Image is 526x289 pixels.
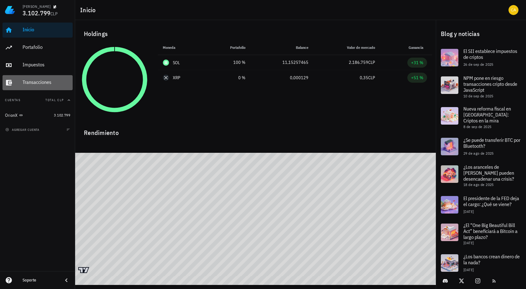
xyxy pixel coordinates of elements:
[463,222,518,240] span: ¿El “One Big Beautiful Bill Act” beneficiará a Bitcoin a largo plazo?
[173,59,180,66] div: SOL
[463,106,511,124] span: Nueva reforma fiscal en [GEOGRAPHIC_DATA]: Criptos en la mira
[463,94,493,98] span: 10 de sep de 2025
[50,11,58,17] span: CLP
[23,27,70,33] div: Inicio
[349,59,368,65] span: 2.186.759
[436,191,526,219] a: El presidente de la FED deja el cargo: ¿Qué se viene? [DATE]
[80,5,98,15] h1: Inicio
[411,75,423,81] div: +51 %
[436,71,526,102] a: NPM pone en riesgo transacciones cripto desde JavaScript 10 de sep de 2025
[7,128,39,132] span: agregar cuenta
[3,58,73,73] a: Impuestos
[436,133,526,160] a: ¿Se puede transferir BTC por Bluetooth? 29 de ago de 2025
[463,48,517,60] span: El SII establece impuestos de criptos
[463,124,491,129] span: 8 de sep de 2025
[463,62,493,67] span: 26 de sep de 2025
[463,137,520,149] span: ¿Se puede transferir BTC por Bluetooth?
[463,182,494,187] span: 18 de ago de 2025
[436,219,526,249] a: ¿El “One Big Beautiful Bill Act” beneficiará a Bitcoin a largo plazo? [DATE]
[45,98,64,102] span: Total CLP
[78,267,89,273] a: Charting by TradingView
[436,160,526,191] a: ¿Los aranceles de [PERSON_NAME] pueden desencadenar una crisis? 18 de ago de 2025
[211,75,245,81] div: 0 %
[436,44,526,71] a: El SII establece impuestos de criptos 26 de sep de 2025
[411,59,423,66] div: +31 %
[463,267,474,272] span: [DATE]
[409,45,427,50] span: Ganancia
[3,75,73,90] a: Transacciones
[211,59,245,66] div: 100 %
[23,62,70,68] div: Impuestos
[79,123,432,138] div: Rendimiento
[368,75,375,80] span: CLP
[23,79,70,85] div: Transacciones
[463,253,520,266] span: ¿Los bancos crean dinero de la nada?
[255,75,308,81] div: 0,000129
[3,93,73,108] button: CuentasTotal CLP
[54,113,70,117] span: 3.102.799
[463,164,514,182] span: ¿Los aranceles de [PERSON_NAME] pueden desencadenar una crisis?
[463,240,474,245] span: [DATE]
[173,75,181,81] div: XRP
[163,59,169,66] div: SOL-icon
[23,4,50,9] div: [PERSON_NAME]
[463,151,494,156] span: 29 de ago de 2025
[463,195,519,207] span: El presidente de la FED deja el cargo: ¿Qué se viene?
[313,40,380,55] th: Valor de mercado
[436,24,526,44] div: Blog y noticias
[3,40,73,55] a: Portafolio
[436,249,526,277] a: ¿Los bancos crean dinero de la nada? [DATE]
[206,40,250,55] th: Portafolio
[158,40,206,55] th: Moneda
[368,59,375,65] span: CLP
[255,59,308,66] div: 11,15257465
[23,9,50,17] span: 3.102.799
[360,75,368,80] span: 0,35
[5,5,15,15] img: LedgiFi
[4,126,42,133] button: agregar cuenta
[250,40,313,55] th: Balance
[463,209,474,214] span: [DATE]
[23,44,70,50] div: Portafolio
[23,278,58,283] div: Soporte
[79,24,432,44] div: Holdings
[3,108,73,123] a: OrionX 3.102.799
[436,102,526,133] a: Nueva reforma fiscal en [GEOGRAPHIC_DATA]: Criptos en la mira 8 de sep de 2025
[5,113,18,118] div: OrionX
[3,23,73,38] a: Inicio
[508,5,518,15] div: avatar
[463,75,517,93] span: NPM pone en riesgo transacciones cripto desde JavaScript
[163,75,169,81] div: XRP-icon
